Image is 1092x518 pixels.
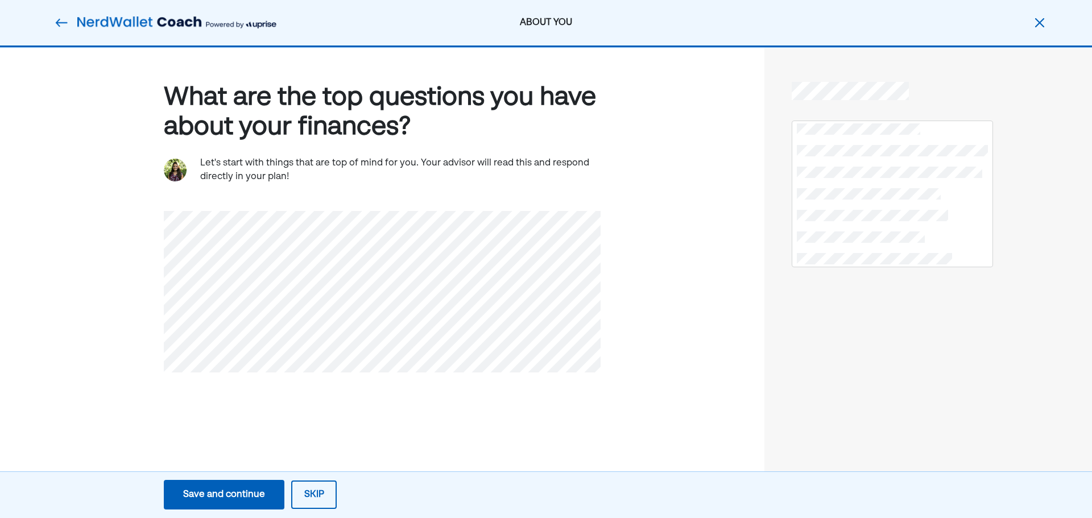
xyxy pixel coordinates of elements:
[291,480,337,509] button: Skip
[183,488,265,502] div: Save and continue
[381,16,712,30] div: ABOUT YOU
[164,83,601,143] div: What are the top questions you have about your finances?
[164,480,284,509] button: Save and continue
[200,156,601,184] div: Let's start with things that are top of mind for you. Your advisor will read this and respond dir...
